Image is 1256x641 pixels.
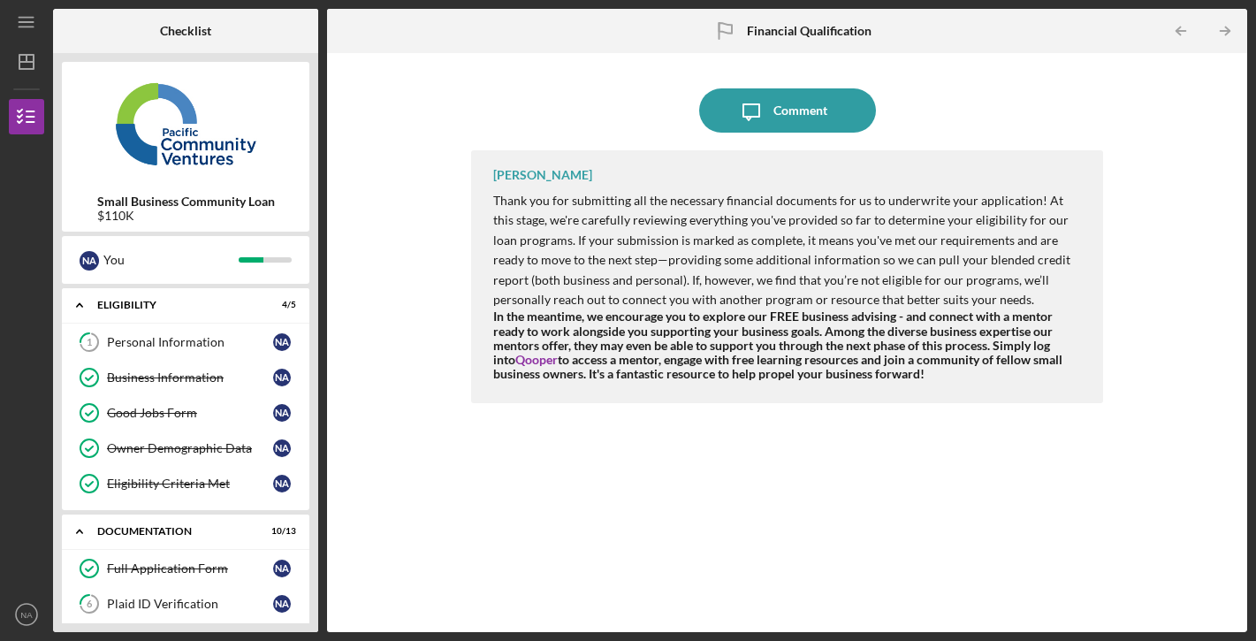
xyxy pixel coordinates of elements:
tspan: 1 [87,337,92,348]
div: N A [273,595,291,613]
div: You [103,245,239,275]
div: Business Information [107,370,273,385]
div: N A [273,333,291,351]
div: Plaid ID Verification [107,597,273,611]
img: Product logo [62,71,309,177]
b: Small Business Community Loan [97,195,275,209]
div: [PERSON_NAME] [493,168,592,182]
div: Good Jobs Form [107,406,273,420]
div: N A [80,251,99,271]
a: Good Jobs FormNA [71,395,301,431]
div: Owner Demographic Data [107,441,273,455]
div: Eligibility [97,300,252,310]
div: 10 / 13 [264,526,296,537]
div: N A [273,439,291,457]
strong: In the meantime, we encourage you to explore our FREE business advising - and connect with a ment... [493,309,1062,380]
div: $110K [97,209,275,223]
div: 4 / 5 [264,300,296,310]
div: N A [273,369,291,386]
div: Comment [773,88,827,133]
text: NA [20,610,33,620]
div: Full Application Form [107,561,273,576]
a: Business InformationNA [71,360,301,395]
a: Full Application FormNA [71,551,301,586]
div: N A [273,475,291,492]
b: Checklist [160,24,211,38]
tspan: 6 [87,599,93,610]
div: N A [273,404,291,422]
b: Financial Qualification [747,24,872,38]
div: Eligibility Criteria Met [107,477,273,491]
a: 1Personal InformationNA [71,324,301,360]
button: Comment [699,88,876,133]
div: N A [273,560,291,577]
button: NA [9,597,44,632]
a: Owner Demographic DataNA [71,431,301,466]
a: Qooper [515,352,558,367]
p: Thank you for submitting all the necessary financial documents for us to underwrite your applicat... [493,191,1085,309]
div: Documentation [97,526,252,537]
div: Personal Information [107,335,273,349]
a: 6Plaid ID VerificationNA [71,586,301,622]
a: Eligibility Criteria MetNA [71,466,301,501]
